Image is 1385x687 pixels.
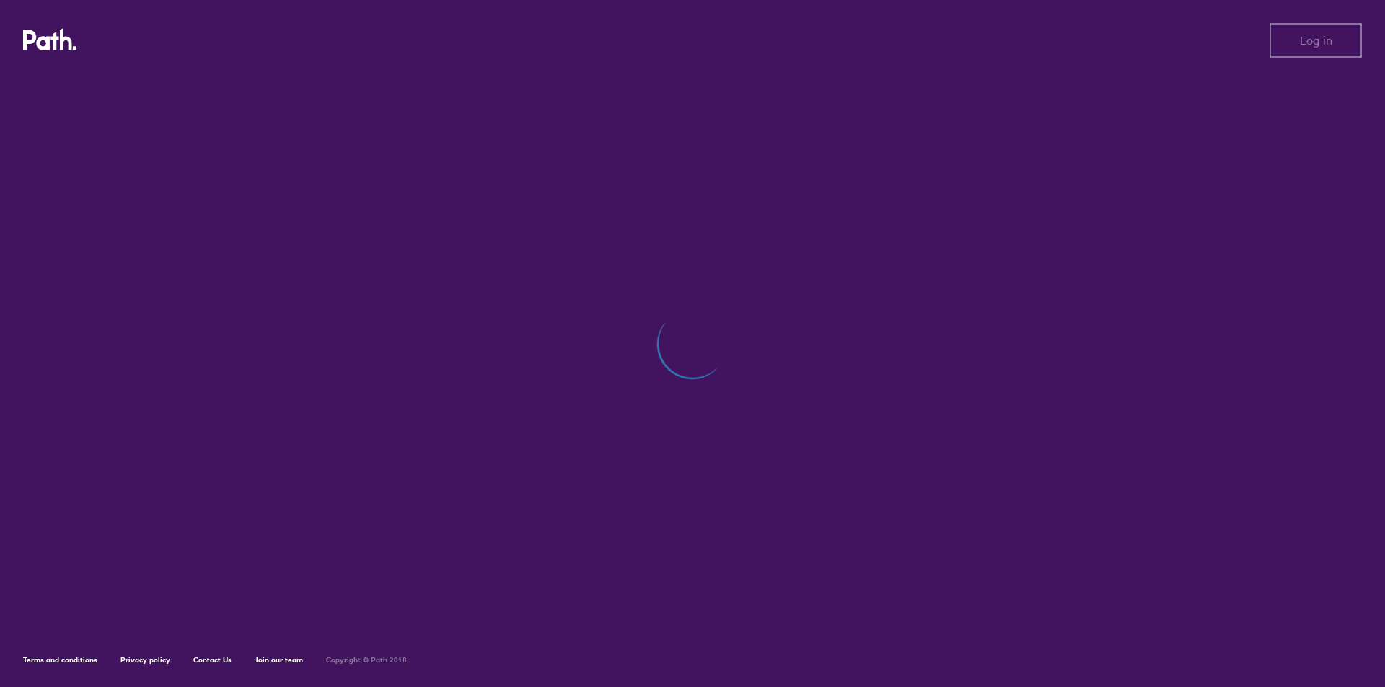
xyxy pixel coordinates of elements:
a: Contact Us [193,655,232,665]
a: Terms and conditions [23,655,97,665]
button: Log in [1270,23,1362,58]
a: Privacy policy [120,655,170,665]
a: Join our team [255,655,303,665]
span: Log in [1300,34,1332,47]
h6: Copyright © Path 2018 [326,656,407,665]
